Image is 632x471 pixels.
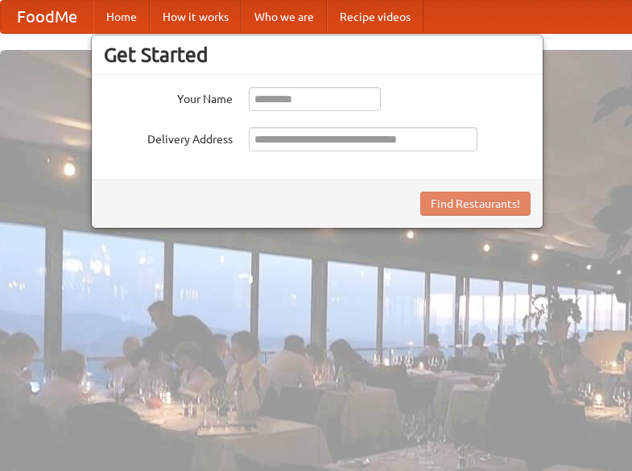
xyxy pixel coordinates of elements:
[104,87,233,107] label: Your Name
[104,43,531,67] h3: Get Started
[1,1,93,33] a: FoodMe
[242,1,327,33] a: Who we are
[150,1,242,33] a: How it works
[93,1,150,33] a: Home
[327,1,423,33] a: Recipe videos
[420,192,531,216] button: Find Restaurants!
[104,127,233,147] label: Delivery Address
